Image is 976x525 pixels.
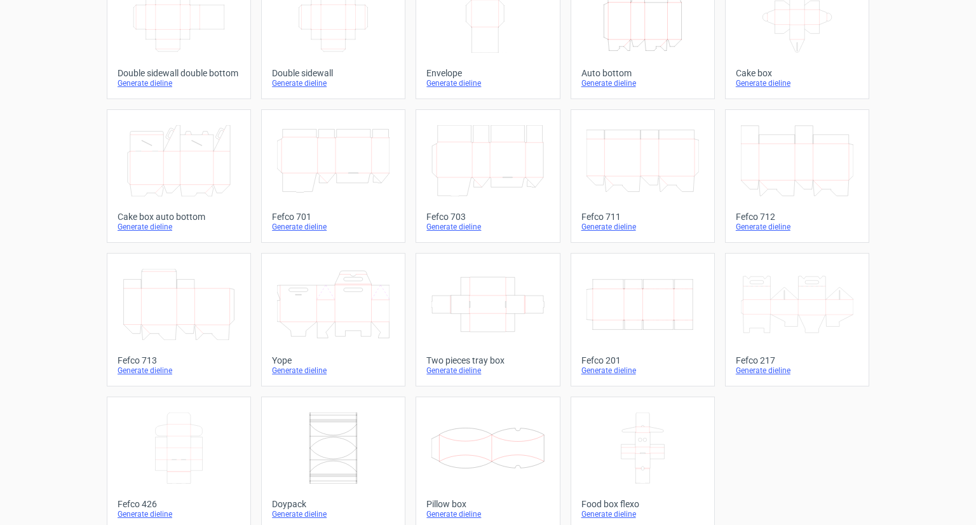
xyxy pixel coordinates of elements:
a: Fefco 217Generate dieline [725,253,869,386]
a: Fefco 711Generate dieline [571,109,715,243]
div: Generate dieline [581,365,704,376]
a: Fefco 703Generate dieline [416,109,560,243]
div: Generate dieline [426,365,549,376]
div: Generate dieline [272,222,395,232]
div: Food box flexo [581,499,704,509]
div: Fefco 201 [581,355,704,365]
div: Fefco 701 [272,212,395,222]
div: Cake box [736,68,858,78]
div: Generate dieline [581,78,704,88]
div: Two pieces tray box [426,355,549,365]
div: Generate dieline [118,365,240,376]
a: Fefco 712Generate dieline [725,109,869,243]
a: Fefco 701Generate dieline [261,109,405,243]
div: Generate dieline [426,222,549,232]
div: Fefco 217 [736,355,858,365]
div: Fefco 711 [581,212,704,222]
div: Fefco 426 [118,499,240,509]
a: Fefco 713Generate dieline [107,253,251,386]
div: Generate dieline [736,365,858,376]
div: Envelope [426,68,549,78]
div: Generate dieline [736,222,858,232]
a: Fefco 201Generate dieline [571,253,715,386]
div: Generate dieline [118,222,240,232]
div: Generate dieline [272,78,395,88]
div: Double sidewall double bottom [118,68,240,78]
div: Double sidewall [272,68,395,78]
div: Generate dieline [736,78,858,88]
div: Generate dieline [272,509,395,519]
div: Generate dieline [581,222,704,232]
div: Fefco 703 [426,212,549,222]
a: YopeGenerate dieline [261,253,405,386]
a: Two pieces tray boxGenerate dieline [416,253,560,386]
div: Fefco 713 [118,355,240,365]
div: Generate dieline [272,365,395,376]
div: Generate dieline [581,509,704,519]
div: Pillow box [426,499,549,509]
div: Generate dieline [426,509,549,519]
div: Generate dieline [426,78,549,88]
div: Fefco 712 [736,212,858,222]
div: Auto bottom [581,68,704,78]
div: Cake box auto bottom [118,212,240,222]
div: Generate dieline [118,509,240,519]
a: Cake box auto bottomGenerate dieline [107,109,251,243]
div: Doypack [272,499,395,509]
div: Yope [272,355,395,365]
div: Generate dieline [118,78,240,88]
